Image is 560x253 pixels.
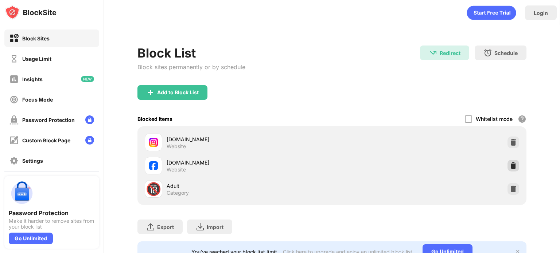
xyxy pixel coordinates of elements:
[167,182,332,190] div: Adult
[22,56,51,62] div: Usage Limit
[9,180,35,206] img: push-password-protection.svg
[9,136,19,145] img: customize-block-page-off.svg
[85,136,94,145] img: lock-menu.svg
[476,116,513,122] div: Whitelist mode
[157,90,199,95] div: Add to Block List
[149,161,158,170] img: favicons
[9,209,95,217] div: Password Protection
[137,63,245,71] div: Block sites permanently or by schedule
[85,115,94,124] img: lock-menu.svg
[9,233,53,244] div: Go Unlimited
[207,224,223,230] div: Import
[9,156,19,165] img: settings-off.svg
[5,5,57,20] img: logo-blocksite.svg
[137,116,172,122] div: Blocked Items
[22,96,53,103] div: Focus Mode
[9,34,19,43] img: block-on.svg
[494,50,518,56] div: Schedule
[167,166,186,173] div: Website
[22,137,70,143] div: Custom Block Page
[22,158,43,164] div: Settings
[9,75,19,84] img: insights-off.svg
[9,218,95,230] div: Make it harder to remove sites from your block list
[22,117,75,123] div: Password Protection
[467,5,516,20] div: animation
[534,10,548,16] div: Login
[22,35,50,41] div: Block Sites
[146,182,161,197] div: 🔞
[157,224,174,230] div: Export
[22,76,43,82] div: Insights
[9,54,19,63] img: time-usage-off.svg
[9,95,19,104] img: focus-off.svg
[9,115,19,124] img: password-protection-off.svg
[167,143,186,150] div: Website
[149,138,158,147] img: favicons
[81,76,94,82] img: new-icon.svg
[440,50,460,56] div: Redirect
[167,135,332,143] div: [DOMAIN_NAME]
[167,190,189,196] div: Category
[137,46,245,60] div: Block List
[167,159,332,166] div: [DOMAIN_NAME]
